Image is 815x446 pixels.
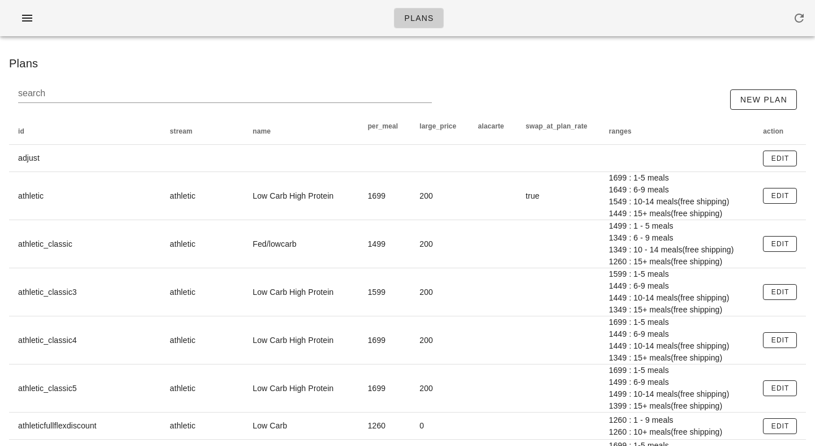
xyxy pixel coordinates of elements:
td: 1260 [359,413,411,440]
th: action: Not sorted. Activate to sort ascending. [754,118,806,145]
td: athletic_classic [9,220,161,268]
td: 200 [410,220,469,268]
td: 200 [410,268,469,316]
td: 200 [410,316,469,364]
td: 0 [410,413,469,440]
td: Low Carb High Protein [244,268,359,316]
span: Edit [771,288,790,296]
span: name [253,127,271,135]
td: athletic_classic5 [9,364,161,413]
span: stream [170,127,192,135]
div: 1260 : 10+ meals(free shipping) [609,426,745,438]
span: Edit [771,192,790,200]
span: Edit [771,336,790,344]
th: per_meal: Not sorted. Activate to sort ascending. [359,118,411,145]
div: 1349 : 15+ meals(free shipping) [609,304,745,316]
th: name: Not sorted. Activate to sort ascending. [244,118,359,145]
td: 1599 [359,268,411,316]
td: athletic_classic4 [9,316,161,364]
div: 1699 : 1-5 meals [609,364,745,376]
div: 1449 : 10-14 meals(free shipping) [609,340,745,352]
span: Edit [771,422,790,430]
div: 1499 : 6-9 meals [609,376,745,388]
div: 1349 : 10 - 14 meals(free shipping) [609,244,745,256]
button: Edit [763,418,797,434]
div: 1699 : 1-5 meals [609,172,745,184]
th: stream: Not sorted. Activate to sort ascending. [161,118,243,145]
span: id [18,127,24,135]
td: athletic [9,172,161,220]
div: 1449 : 6-9 meals [609,328,745,340]
td: Low Carb High Protein [244,316,359,364]
th: large_price: Not sorted. Activate to sort ascending. [410,118,469,145]
div: 1499 : 1 - 5 meals [609,220,745,232]
div: 1599 : 1-5 meals [609,268,745,280]
td: 1499 [359,220,411,268]
td: athletic_classic3 [9,268,161,316]
span: New Plan [740,95,787,104]
td: 200 [410,172,469,220]
div: 1399 : 15+ meals(free shipping) [609,400,745,412]
td: 200 [410,364,469,413]
button: Edit [763,151,797,166]
span: Edit [771,155,790,162]
td: Fed/lowcarb [244,220,359,268]
td: athletic [161,172,243,220]
div: 1499 : 10-14 meals(free shipping) [609,388,745,400]
td: 1699 [359,364,411,413]
td: athleticfullflexdiscount [9,413,161,440]
span: large_price [419,122,456,130]
div: 1260 : 1 - 9 meals [609,414,745,426]
button: New Plan [730,89,797,110]
div: 1449 : 15+ meals(free shipping) [609,208,745,220]
span: alacarte [478,122,504,130]
td: Low Carb High Protein [244,172,359,220]
span: Edit [771,384,790,392]
td: athletic [161,316,243,364]
span: per_meal [368,122,398,130]
div: 1449 : 10-14 meals(free shipping) [609,292,745,304]
th: ranges: Not sorted. Activate to sort ascending. [600,118,754,145]
td: Low Carb High Protein [244,364,359,413]
th: alacarte: Not sorted. Activate to sort ascending. [469,118,516,145]
td: athletic [161,268,243,316]
td: 1699 [359,172,411,220]
button: Edit [763,332,797,348]
span: ranges [609,127,632,135]
div: 1349 : 15+ meals(free shipping) [609,352,745,364]
td: Low Carb [244,413,359,440]
span: action [763,127,783,135]
span: swap_at_plan_rate [526,122,587,130]
button: Edit [763,188,797,204]
button: Edit [763,284,797,300]
div: 1349 : 6 - 9 meals [609,232,745,244]
td: athletic [161,220,243,268]
button: Edit [763,380,797,396]
th: id: Not sorted. Activate to sort ascending. [9,118,161,145]
a: Plans [394,8,443,28]
div: 1549 : 10-14 meals(free shipping) [609,196,745,208]
div: 1449 : 6-9 meals [609,280,745,292]
div: 1649 : 6-9 meals [609,184,745,196]
div: 1260 : 15+ meals(free shipping) [609,256,745,268]
td: 1699 [359,316,411,364]
td: adjust [9,145,161,172]
td: athletic [161,413,243,440]
span: Plans [404,14,434,23]
button: Edit [763,236,797,252]
th: swap_at_plan_rate: Not sorted. Activate to sort ascending. [517,118,600,145]
span: Edit [771,240,790,248]
td: true [517,172,600,220]
td: athletic [161,364,243,413]
div: 1699 : 1-5 meals [609,316,745,328]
